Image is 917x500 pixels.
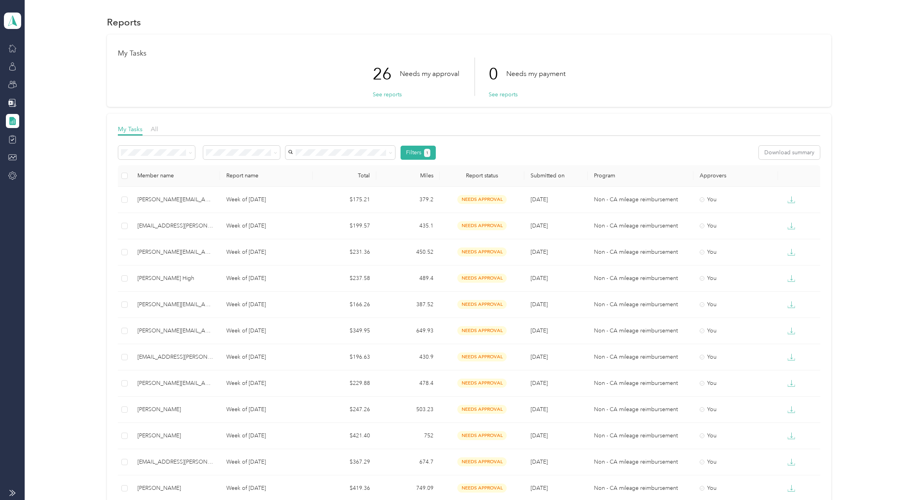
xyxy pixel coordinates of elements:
span: needs approval [457,274,507,283]
th: Approvers [693,165,778,187]
p: Non - CA mileage reimbursement [594,274,687,283]
p: Week of [DATE] [226,248,307,256]
div: [PERSON_NAME] High [137,274,214,283]
p: Non - CA mileage reimbursement [594,353,687,361]
div: [PERSON_NAME][EMAIL_ADDRESS][PERSON_NAME][DOMAIN_NAME] [137,195,214,204]
span: needs approval [457,405,507,414]
td: Non - CA mileage reimbursement [588,370,693,397]
span: Report status [446,172,518,179]
td: 489.4 [376,265,440,292]
span: [DATE] [531,432,548,439]
td: Non - CA mileage reimbursement [588,423,693,449]
td: 478.4 [376,370,440,397]
td: Non - CA mileage reimbursement [588,292,693,318]
div: You [700,484,772,493]
h1: My Tasks [118,49,820,58]
td: 649.93 [376,318,440,344]
p: Week of [DATE] [226,405,307,414]
span: needs approval [457,247,507,256]
div: You [700,353,772,361]
button: See reports [373,90,402,99]
p: Week of [DATE] [226,379,307,388]
td: 674.7 [376,449,440,475]
div: You [700,222,772,230]
div: [PERSON_NAME][EMAIL_ADDRESS][PERSON_NAME][DOMAIN_NAME] [137,300,214,309]
td: 387.52 [376,292,440,318]
td: 503.23 [376,397,440,423]
p: Week of [DATE] [226,458,307,466]
p: Non - CA mileage reimbursement [594,300,687,309]
td: $367.29 [313,449,376,475]
td: $421.40 [313,423,376,449]
p: Non - CA mileage reimbursement [594,248,687,256]
div: Miles [383,172,433,179]
iframe: Everlance-gr Chat Button Frame [873,456,917,500]
span: needs approval [457,195,507,204]
div: [PERSON_NAME][EMAIL_ADDRESS][PERSON_NAME][DOMAIN_NAME] [137,248,214,256]
p: Week of [DATE] [226,300,307,309]
td: $196.63 [313,344,376,370]
td: $166.26 [313,292,376,318]
p: Week of [DATE] [226,195,307,204]
div: You [700,458,772,466]
th: Program [588,165,693,187]
div: You [700,405,772,414]
div: You [700,431,772,440]
p: Week of [DATE] [226,222,307,230]
td: Non - CA mileage reimbursement [588,239,693,265]
p: Week of [DATE] [226,484,307,493]
span: [DATE] [531,301,548,308]
td: Non - CA mileage reimbursement [588,318,693,344]
td: Non - CA mileage reimbursement [588,449,693,475]
td: Non - CA mileage reimbursement [588,397,693,423]
div: You [700,195,772,204]
td: 450.52 [376,239,440,265]
th: Member name [131,165,220,187]
div: You [700,327,772,335]
td: $349.95 [313,318,376,344]
p: Non - CA mileage reimbursement [594,484,687,493]
span: 1 [426,150,428,157]
span: [DATE] [531,380,548,386]
div: [EMAIL_ADDRESS][PERSON_NAME][DOMAIN_NAME] [137,458,214,466]
span: [DATE] [531,327,548,334]
p: Week of [DATE] [226,274,307,283]
th: Submitted on [524,165,588,187]
td: Non - CA mileage reimbursement [588,187,693,213]
span: [DATE] [531,406,548,413]
span: [DATE] [531,354,548,360]
p: Non - CA mileage reimbursement [594,327,687,335]
button: Filters1 [401,146,436,160]
button: 1 [424,149,431,157]
div: [PERSON_NAME][EMAIL_ADDRESS][PERSON_NAME][DOMAIN_NAME] [137,327,214,335]
td: $175.21 [313,187,376,213]
span: needs approval [457,300,507,309]
span: My Tasks [118,125,143,133]
div: [EMAIL_ADDRESS][PERSON_NAME][DOMAIN_NAME] [137,222,214,230]
button: See reports [489,90,518,99]
span: needs approval [457,431,507,440]
span: All [151,125,158,133]
td: 752 [376,423,440,449]
td: 379.2 [376,187,440,213]
p: 0 [489,58,506,90]
h1: Reports [107,18,141,26]
span: needs approval [457,379,507,388]
p: Non - CA mileage reimbursement [594,379,687,388]
td: Non - CA mileage reimbursement [588,213,693,239]
div: [PERSON_NAME] [137,431,214,440]
th: Report name [220,165,313,187]
span: needs approval [457,352,507,361]
p: Non - CA mileage reimbursement [594,405,687,414]
td: Non - CA mileage reimbursement [588,344,693,370]
p: Week of [DATE] [226,327,307,335]
div: You [700,248,772,256]
button: Download summary [759,146,820,159]
p: 26 [373,58,400,90]
span: [DATE] [531,222,548,229]
p: Non - CA mileage reimbursement [594,431,687,440]
span: [DATE] [531,458,548,465]
span: needs approval [457,484,507,493]
span: needs approval [457,221,507,230]
td: $231.36 [313,239,376,265]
